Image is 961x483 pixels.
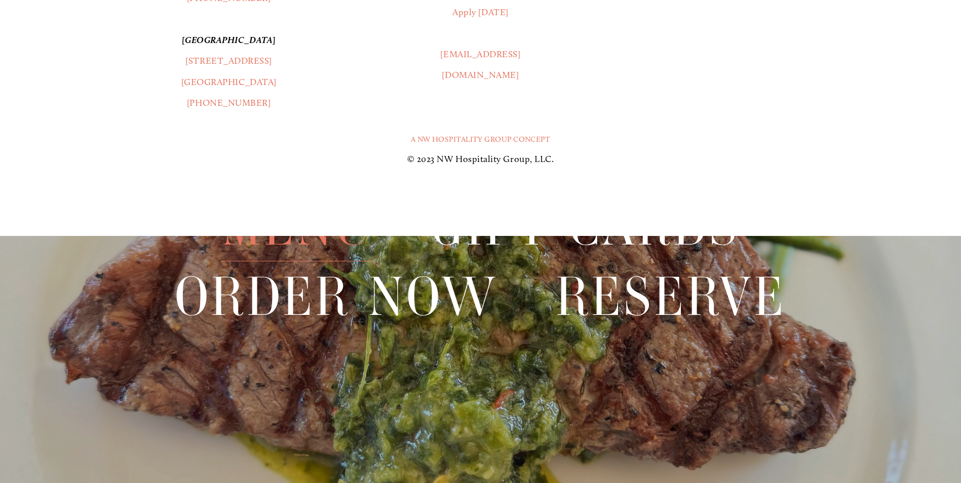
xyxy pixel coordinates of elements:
[222,192,373,261] a: Menu
[411,135,551,144] a: A NW Hospitality Group Concept
[187,97,271,108] a: [PHONE_NUMBER]
[181,55,277,87] a: [STREET_ADDRESS][GEOGRAPHIC_DATA]
[175,262,498,332] span: Order Now
[556,262,786,332] span: Reserve
[58,149,903,170] p: © 2023 NW Hospitality Group, LLC.
[431,192,739,261] a: Gift Cards
[556,262,786,331] a: Reserve
[175,262,498,331] a: Order Now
